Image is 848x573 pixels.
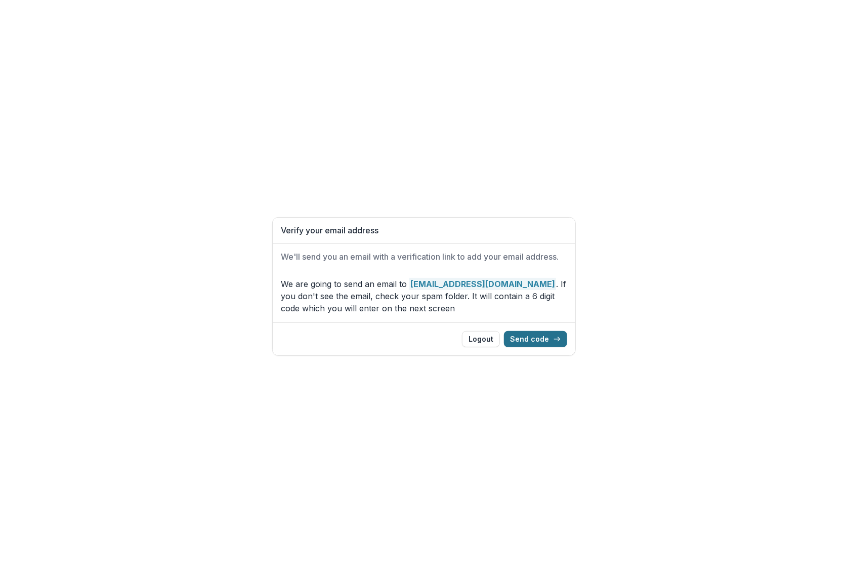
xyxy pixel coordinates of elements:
[281,278,567,314] p: We are going to send an email to . If you don't see the email, check your spam folder. It will co...
[504,331,567,347] button: Send code
[281,252,567,262] h2: We'll send you an email with a verification link to add your email address.
[409,278,556,290] strong: [EMAIL_ADDRESS][DOMAIN_NAME]
[462,331,500,347] button: Logout
[281,226,567,235] h1: Verify your email address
